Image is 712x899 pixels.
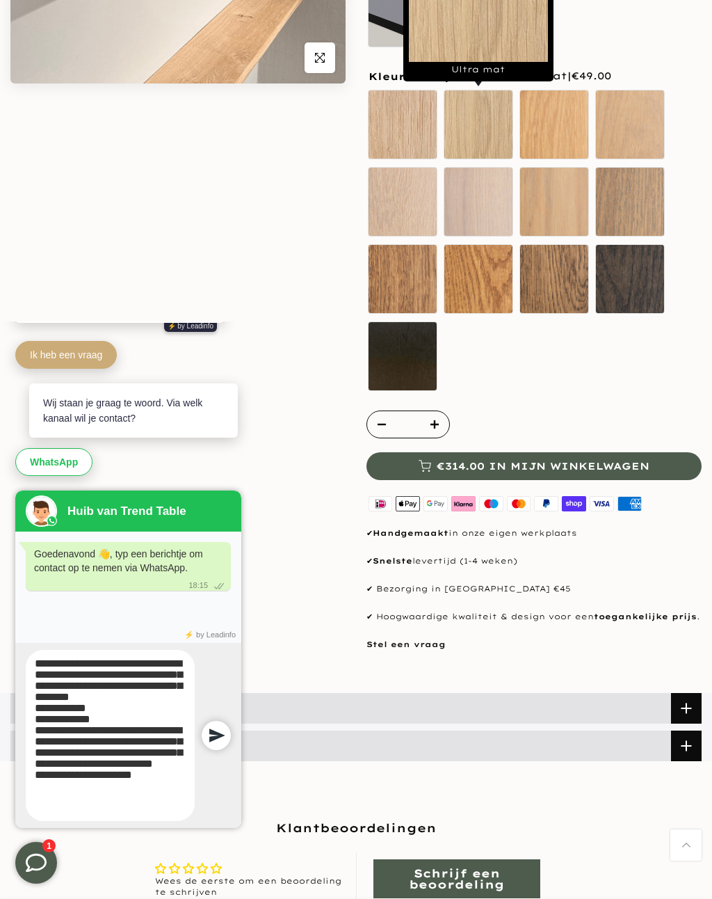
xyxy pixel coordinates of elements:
[670,829,702,861] a: Terug naar boven
[594,612,697,621] strong: toegankelijke prijs
[1,321,273,842] iframe: bot-iframe
[422,494,450,513] img: google pay
[373,528,448,538] strong: Handgemaakt
[560,494,588,513] img: shopify pay
[10,731,702,761] a: Reviews
[588,494,616,513] img: visa
[366,610,702,624] p: ✔ Hoogwaardige kwaliteit & design voor een .
[366,582,702,596] p: ✔ Bezorging in [GEOGRAPHIC_DATA] €45
[615,494,643,513] img: american express
[187,260,207,270] span: 18:15
[567,70,611,82] span: |
[155,861,356,876] div: Average rating is 0.00 stars
[24,174,56,205] img: avatar
[66,183,219,197] h1: Huib van Trend Table
[366,452,702,480] button: €314.00 in mijn winkelwagen
[42,74,222,105] div: Wij staan je graag te woord. Via welk kanaal wil je contact?
[394,494,422,513] img: apple pay
[477,494,505,513] img: maestro
[22,820,690,836] h2: Klantbeoordelingen
[437,461,649,471] span: €314.00 in mijn winkelwagen
[505,494,533,513] img: master
[10,693,702,724] a: Omschrijving
[155,876,356,898] div: Wees de eerste om een beoordeling te schrijven
[33,227,202,252] span: Goedenavond 👋, typ een berichtje om contact op te nemen via WhatsApp.
[1,828,71,898] iframe: toggle-frame
[369,72,496,81] span: Kleur wandplank:
[503,67,611,85] span: Ultra mat
[366,639,446,649] a: Stel een vraag
[366,555,702,568] p: ✔ levertijd (1-4 weken)
[183,309,234,317] a: ⚡️ by Leadinfo
[366,494,394,513] img: ideal
[373,556,412,566] strong: Snelste
[533,494,560,513] img: paypal
[366,527,702,541] p: ✔ in onze eigen werkplaats
[572,70,611,82] span: €49.00
[449,494,477,513] img: klarna
[373,859,540,898] a: Schrijf een beoordeling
